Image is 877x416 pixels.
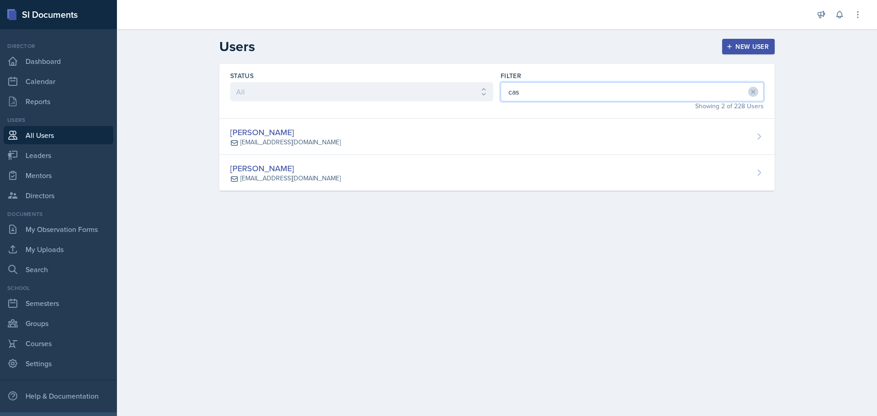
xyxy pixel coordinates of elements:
[219,119,775,155] a: [PERSON_NAME] [EMAIL_ADDRESS][DOMAIN_NAME]
[4,116,113,124] div: Users
[4,294,113,312] a: Semesters
[219,155,775,191] a: [PERSON_NAME] [EMAIL_ADDRESS][DOMAIN_NAME]
[230,126,341,138] div: [PERSON_NAME]
[4,240,113,258] a: My Uploads
[4,72,113,90] a: Calendar
[4,52,113,70] a: Dashboard
[4,186,113,205] a: Directors
[728,43,769,50] div: New User
[230,71,254,80] label: Status
[4,220,113,238] a: My Observation Forms
[230,162,341,174] div: [PERSON_NAME]
[4,92,113,111] a: Reports
[240,174,341,183] div: [EMAIL_ADDRESS][DOMAIN_NAME]
[722,39,775,54] button: New User
[4,260,113,279] a: Search
[4,42,113,50] div: Director
[4,146,113,164] a: Leaders
[219,38,255,55] h2: Users
[501,101,764,111] div: Showing 2 of 228 Users
[240,137,341,147] div: [EMAIL_ADDRESS][DOMAIN_NAME]
[4,314,113,332] a: Groups
[4,210,113,218] div: Documents
[4,166,113,184] a: Mentors
[4,354,113,373] a: Settings
[4,126,113,144] a: All Users
[4,387,113,405] div: Help & Documentation
[4,334,113,353] a: Courses
[4,284,113,292] div: School
[501,71,521,80] label: Filter
[501,82,764,101] input: Filter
